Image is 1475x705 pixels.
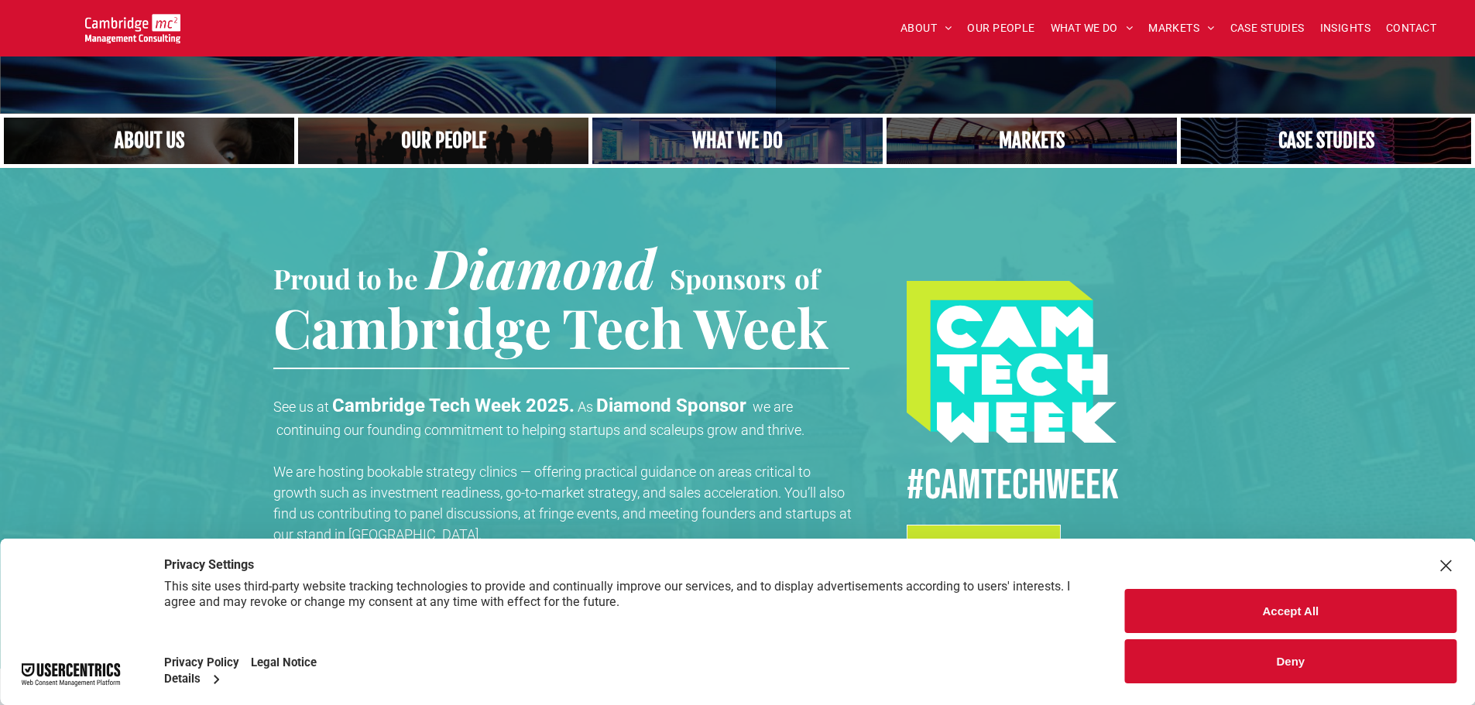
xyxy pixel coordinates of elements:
[1312,16,1378,40] a: INSIGHTS
[85,14,180,43] img: Go to Homepage
[907,525,1062,566] a: FIND OUT MORE
[1181,118,1471,164] a: CASE STUDIES | See an Overview of All Our Case Studies | Cambridge Management Consulting
[592,118,883,164] a: A yoga teacher lifting his whole body off the ground in the peacock pose
[1223,16,1312,40] a: CASE STUDIES
[276,422,804,438] span: continuing our founding commitment to helping startups and scaleups grow and thrive.
[1043,16,1141,40] a: WHAT WE DO
[273,260,418,296] span: Proud to be
[578,399,593,415] span: As
[887,118,1177,164] a: Our Markets | Cambridge Management Consulting
[596,395,746,416] strong: Diamond Sponsor
[959,16,1042,40] a: OUR PEOPLE
[670,260,786,296] span: Sponsors
[298,118,588,164] a: A crowd in silhouette at sunset, on a rise or lookout point
[907,460,1119,512] span: #CamTECHWEEK
[273,464,852,542] span: We are hosting bookable strategy clinics — offering practical guidance on areas critical to growt...
[332,395,575,416] strong: Cambridge Tech Week 2025.
[753,399,793,415] span: we are
[907,281,1117,443] img: #CAMTECHWEEK logo, Procurement
[427,231,656,303] span: Diamond
[85,16,180,33] a: Your Business Transformed | Cambridge Management Consulting
[4,118,294,164] a: Close up of woman's face, centered on her eyes
[1141,16,1222,40] a: MARKETS
[273,290,828,363] span: Cambridge Tech Week
[893,16,960,40] a: ABOUT
[273,399,329,415] span: See us at
[794,260,819,296] span: of
[1378,16,1444,40] a: CONTACT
